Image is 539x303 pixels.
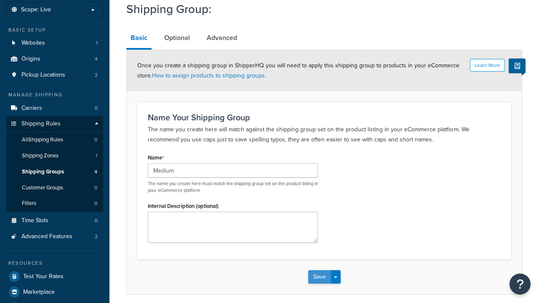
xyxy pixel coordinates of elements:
button: Open Resource Center [510,274,531,295]
li: Filters [6,196,103,211]
span: Origins [21,56,40,63]
a: Carriers0 [6,101,103,116]
li: Carriers [6,101,103,116]
span: Test Your Rates [23,273,64,280]
a: Advanced [203,28,241,48]
span: Time Slots [21,217,48,224]
button: Learn More [470,59,505,72]
span: Shipping Zones [22,152,59,159]
li: Origins [6,51,103,67]
a: Shipping Groups4 [6,164,103,180]
span: Carriers [21,105,42,112]
li: Websites [6,35,103,51]
span: 0 [94,200,97,207]
span: 0 [95,217,98,224]
span: Advanced Features [21,233,72,240]
span: Customer Groups [22,184,63,191]
a: Time Slots0 [6,213,103,229]
a: Marketplace [6,284,103,300]
div: Manage Shipping [6,91,103,98]
a: Shipping Zones1 [6,148,103,164]
span: Filters [22,200,36,207]
li: Shipping Rules [6,116,103,212]
button: Save [308,270,331,284]
a: Origins4 [6,51,103,67]
h1: Shipping Group: [126,1,512,17]
p: The name you create here must match the shipping group set on the product listing in your eCommer... [148,181,318,194]
a: Test Your Rates [6,269,103,284]
li: Customer Groups [6,180,103,196]
a: Websites1 [6,35,103,51]
span: Websites [21,40,45,47]
li: Shipping Zones [6,148,103,164]
a: Shipping Rules [6,116,103,132]
span: Scope: Live [21,6,51,13]
span: All Shipping Rules [22,136,63,144]
div: Resources [6,260,103,267]
span: 4 [94,168,97,175]
span: 1 [96,152,97,159]
a: AllShipping Rules0 [6,132,103,148]
span: Once you create a shipping group in ShipperHQ you will need to apply this shipping group to produ... [137,61,459,80]
span: Shipping Rules [21,120,61,128]
a: Advanced Features2 [6,229,103,245]
button: Show Help Docs [509,58,526,73]
h3: Name Your Shipping Group [148,113,501,122]
a: Customer Groups0 [6,180,103,196]
a: Basic [126,28,152,50]
span: 2 [95,72,98,79]
li: Time Slots [6,213,103,229]
span: Shipping Groups [22,168,64,175]
span: 2 [95,233,98,240]
div: Basic Setup [6,27,103,34]
li: Shipping Groups [6,164,103,180]
span: Pickup Locations [21,72,65,79]
li: Pickup Locations [6,67,103,83]
a: Optional [160,28,194,48]
span: 0 [94,184,97,191]
p: The name you create here will match against the shipping group set on the product listing in your... [148,125,501,145]
label: Internal Description (optional) [148,203,219,209]
span: 0 [95,105,98,112]
a: How to assign products to shipping groups [152,71,265,80]
span: 0 [94,136,97,144]
span: Marketplace [23,289,55,296]
li: Advanced Features [6,229,103,245]
span: 4 [95,56,98,63]
label: Name [148,154,164,161]
a: Pickup Locations2 [6,67,103,83]
span: 1 [96,40,98,47]
a: Filters0 [6,196,103,211]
